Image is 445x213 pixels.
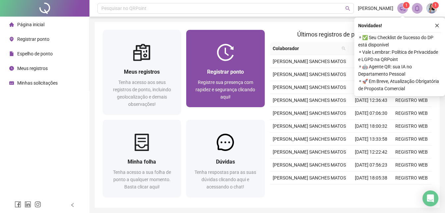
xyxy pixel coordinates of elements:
span: Tenha acesso aos seus registros de ponto, incluindo geolocalização e demais observações! [113,80,171,107]
td: REGISTRO WEB [391,120,432,133]
span: Tenha acesso a sua folha de ponto a qualquer momento. Basta clicar aqui! [113,170,171,189]
span: home [9,22,14,27]
td: REGISTRO WEB [391,107,432,120]
a: Registrar pontoRegistre sua presença com rapidez e segurança clicando aqui! [186,30,264,107]
span: Registrar ponto [17,36,49,42]
td: [DATE] 13:56:11 [351,81,391,94]
sup: 1 [403,2,410,9]
td: [DATE] 08:02:39 [351,55,391,68]
span: Meus registros [124,69,160,75]
span: Registrar ponto [207,69,244,75]
span: instagram [34,201,41,208]
td: [DATE] 17:01:21 [351,68,391,81]
span: [PERSON_NAME] SANCHES MATOS [273,136,346,142]
div: Open Intercom Messenger [422,190,438,206]
span: [PERSON_NAME] SANCHES MATOS [273,123,346,129]
span: Tenha respostas para as suas dúvidas clicando aqui e acessando o chat! [195,170,256,189]
span: [PERSON_NAME] SANCHES MATOS [273,59,346,64]
span: ⚬ 🚀 Em Breve, Atualização Obrigatória de Proposta Comercial [358,78,441,92]
span: Espelho de ponto [17,51,53,56]
span: [PERSON_NAME] SANCHES MATOS [273,110,346,116]
span: environment [9,37,14,41]
span: Dúvidas [216,159,235,165]
span: left [70,203,75,207]
span: Data/Hora [351,45,379,52]
td: REGISTRO WEB [391,133,432,146]
span: Minhas solicitações [17,80,58,86]
span: bell [414,5,420,11]
td: REGISTRO WEB [391,159,432,172]
span: linkedin [25,201,31,208]
span: ⚬ Vale Lembrar: Política de Privacidade e LGPD na QRPoint [358,48,441,63]
a: Minha folhaTenha acesso a sua folha de ponto a qualquer momento. Basta clicar aqui! [103,120,181,197]
span: close [435,23,439,28]
span: Novidades ! [358,22,382,29]
a: Meus registrosTenha acesso aos seus registros de ponto, incluindo geolocalização e demais observa... [103,30,181,114]
span: [PERSON_NAME] SANCHES MATOS [273,98,346,103]
td: [DATE] 13:33:58 [351,133,391,146]
span: schedule [9,81,14,85]
span: Registre sua presença com rapidez e segurança clicando aqui! [195,80,255,100]
td: [DATE] 12:22:42 [351,146,391,159]
span: [PERSON_NAME] SANCHES MATOS [273,162,346,168]
span: [PERSON_NAME] SANCHES MATOS [273,85,346,90]
span: [PERSON_NAME] [358,5,393,12]
span: ⚬ 🤖 Agente QR: sua IA no Departamento Pessoal [358,63,441,78]
sup: Atualize o seu contato no menu Meus Dados [432,2,439,9]
td: [DATE] 07:56:23 [351,159,391,172]
td: [DATE] 18:05:38 [351,172,391,184]
span: search [342,46,346,50]
span: [PERSON_NAME] SANCHES MATOS [273,175,346,180]
th: Data/Hora [348,42,387,55]
span: search [340,43,347,53]
span: 1 [405,3,408,8]
a: DúvidasTenha respostas para as suas dúvidas clicando aqui e acessando o chat! [186,120,264,197]
span: Meus registros [17,66,48,71]
span: [PERSON_NAME] SANCHES MATOS [273,149,346,155]
span: Página inicial [17,22,44,27]
td: [DATE] 07:06:30 [351,107,391,120]
td: REGISTRO WEB [391,146,432,159]
span: facebook [15,201,21,208]
td: [DATE] 12:36:43 [351,94,391,107]
span: clock-circle [9,66,14,71]
span: [PERSON_NAME] SANCHES MATOS [273,72,346,77]
span: Últimos registros de ponto sincronizados [297,31,404,38]
td: REGISTRO WEB [391,172,432,184]
span: 1 [434,3,437,8]
span: ⚬ ✅ Seu Checklist de Sucesso do DP está disponível [358,34,441,48]
td: [DATE] 13:03:36 [351,184,391,197]
span: Minha folha [128,159,156,165]
span: file [9,51,14,56]
span: notification [400,5,406,11]
span: search [345,6,350,11]
td: REGISTRO WEB [391,94,432,107]
td: [DATE] 18:00:32 [351,120,391,133]
span: Colaborador [273,45,339,52]
td: REGISTRO WEB [391,184,432,197]
img: 88055 [427,3,437,13]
